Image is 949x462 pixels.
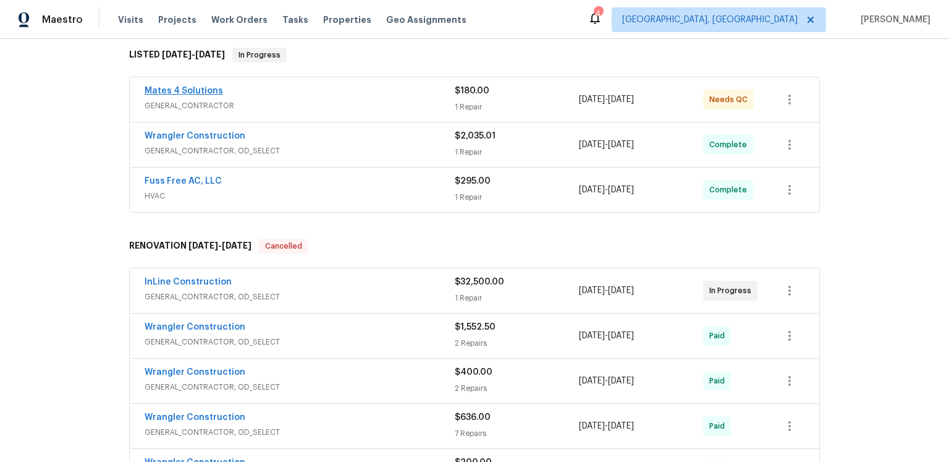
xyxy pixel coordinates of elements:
span: Paid [709,375,730,387]
h6: LISTED [129,48,225,62]
div: 4 [594,7,602,20]
span: [DATE] [608,422,634,430]
div: 7 Repairs [455,427,579,440]
span: Paid [709,420,730,432]
span: [DATE] [608,140,634,149]
span: GENERAL_CONTRACTOR, OD_SELECT [145,291,455,303]
span: Complete [709,184,752,196]
span: [DATE] [579,186,605,194]
span: - [579,420,634,432]
span: Cancelled [260,240,307,252]
span: [DATE] [608,377,634,385]
span: [PERSON_NAME] [856,14,930,26]
a: InLine Construction [145,278,232,286]
span: [DATE] [579,140,605,149]
span: Visits [118,14,143,26]
span: - [579,330,634,342]
span: Projects [158,14,196,26]
span: [DATE] [608,332,634,340]
span: [DATE] [579,422,605,430]
a: Wrangler Construction [145,368,245,377]
div: 1 Repair [455,146,579,158]
div: LISTED [DATE]-[DATE]In Progress [125,35,824,75]
span: GENERAL_CONTRACTOR, OD_SELECT [145,336,455,348]
a: Wrangler Construction [145,413,245,422]
span: GENERAL_CONTRACTOR, OD_SELECT [145,145,455,157]
span: [DATE] [195,50,225,59]
span: Paid [709,330,730,342]
span: Geo Assignments [386,14,466,26]
a: Wrangler Construction [145,132,245,140]
span: $2,035.01 [455,132,496,140]
span: - [579,139,634,151]
span: Complete [709,139,752,151]
div: 1 Repair [455,292,579,304]
span: In Progress [234,49,285,61]
span: HVAC [145,190,455,202]
span: [DATE] [608,95,634,104]
span: [DATE] [608,286,634,295]
h6: RENOVATION [129,239,251,254]
a: Fuss Free AC, LLC [145,177,222,186]
span: GENERAL_CONTRACTOR, OD_SELECT [145,381,455,393]
span: [DATE] [188,241,218,250]
div: 1 Repair [455,191,579,203]
span: [DATE] [162,50,192,59]
span: - [162,50,225,59]
span: $1,552.50 [455,323,496,332]
span: - [188,241,251,250]
span: [DATE] [222,241,251,250]
span: - [579,184,634,196]
span: Work Orders [211,14,268,26]
span: $180.00 [455,87,489,95]
span: - [579,284,634,297]
span: In Progress [709,284,756,297]
a: Wrangler Construction [145,323,245,332]
span: $295.00 [455,177,491,186]
span: [DATE] [608,186,634,194]
span: $636.00 [455,413,491,422]
span: - [579,375,634,387]
span: GENERAL_CONTRACTOR, OD_SELECT [145,426,455,438]
span: GENERAL_CONTRACTOR [145,100,455,112]
span: [GEOGRAPHIC_DATA], [GEOGRAPHIC_DATA] [622,14,798,26]
span: [DATE] [579,95,605,104]
span: Properties [323,14,371,26]
span: [DATE] [579,286,605,295]
div: RENOVATION [DATE]-[DATE]Cancelled [125,226,824,266]
span: Maestro [42,14,83,26]
a: Mates 4 Solutions [145,87,223,95]
span: [DATE] [579,332,605,340]
span: Tasks [282,15,308,24]
div: 1 Repair [455,101,579,113]
span: - [579,93,634,106]
span: $32,500.00 [455,278,504,286]
span: $400.00 [455,368,492,377]
div: 2 Repairs [455,382,579,395]
span: [DATE] [579,377,605,385]
span: Needs QC [709,93,753,106]
div: 2 Repairs [455,337,579,349]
